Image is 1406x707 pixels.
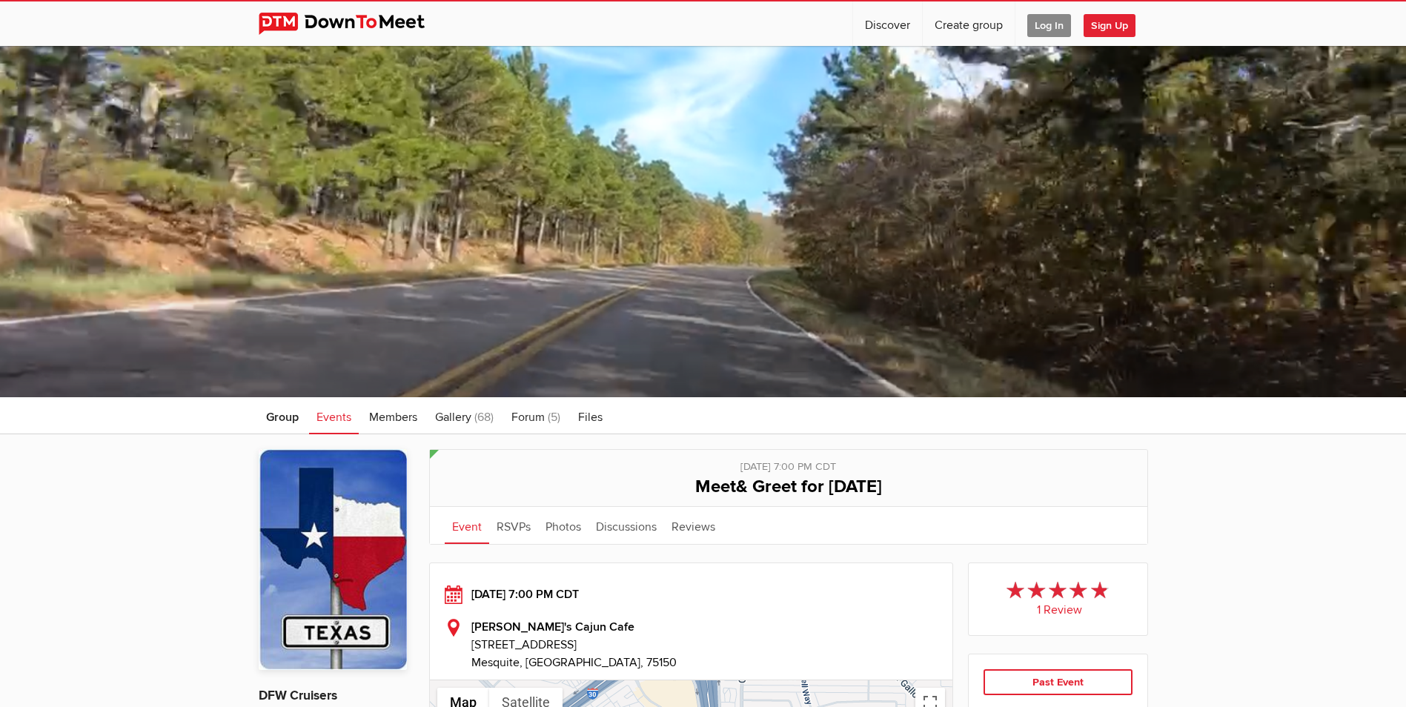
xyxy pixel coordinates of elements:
[1015,1,1083,46] a: Log In
[309,397,359,434] a: Events
[471,620,634,634] b: [PERSON_NAME]'s Cajun Cafe
[259,397,306,434] a: Group
[538,507,588,544] a: Photos
[1027,14,1071,37] span: Log In
[362,397,425,434] a: Members
[695,476,882,497] span: Meet& Greet for [DATE]
[1084,1,1147,46] a: Sign Up
[984,669,1133,696] div: Past Event
[259,688,337,703] a: DFW Cruisers
[445,585,938,603] div: [DATE] 7:00 PM CDT
[548,410,560,425] span: (5)
[578,410,603,425] span: Files
[923,1,1015,46] a: Create group
[445,507,489,544] a: Event
[445,450,1133,475] div: [DATE] 7:00 PM CDT
[259,13,448,35] img: DownToMeet
[1033,599,1082,614] span: 1 Review
[664,507,723,544] a: Reviews
[1007,578,1109,615] a: 1 Review
[259,449,407,670] img: DFW Cruisers
[369,410,417,425] span: Members
[435,410,471,425] span: Gallery
[471,636,938,654] span: [STREET_ADDRESS]
[1084,14,1135,37] span: Sign Up
[266,410,299,425] span: Group
[571,397,610,434] a: Files
[853,1,922,46] a: Discover
[588,507,664,544] a: Discussions
[511,410,545,425] span: Forum
[428,397,501,434] a: Gallery (68)
[489,507,538,544] a: RSVPs
[504,397,568,434] a: Forum (5)
[471,655,677,670] span: Mesquite, [GEOGRAPHIC_DATA], 75150
[316,410,351,425] span: Events
[474,410,494,425] span: (68)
